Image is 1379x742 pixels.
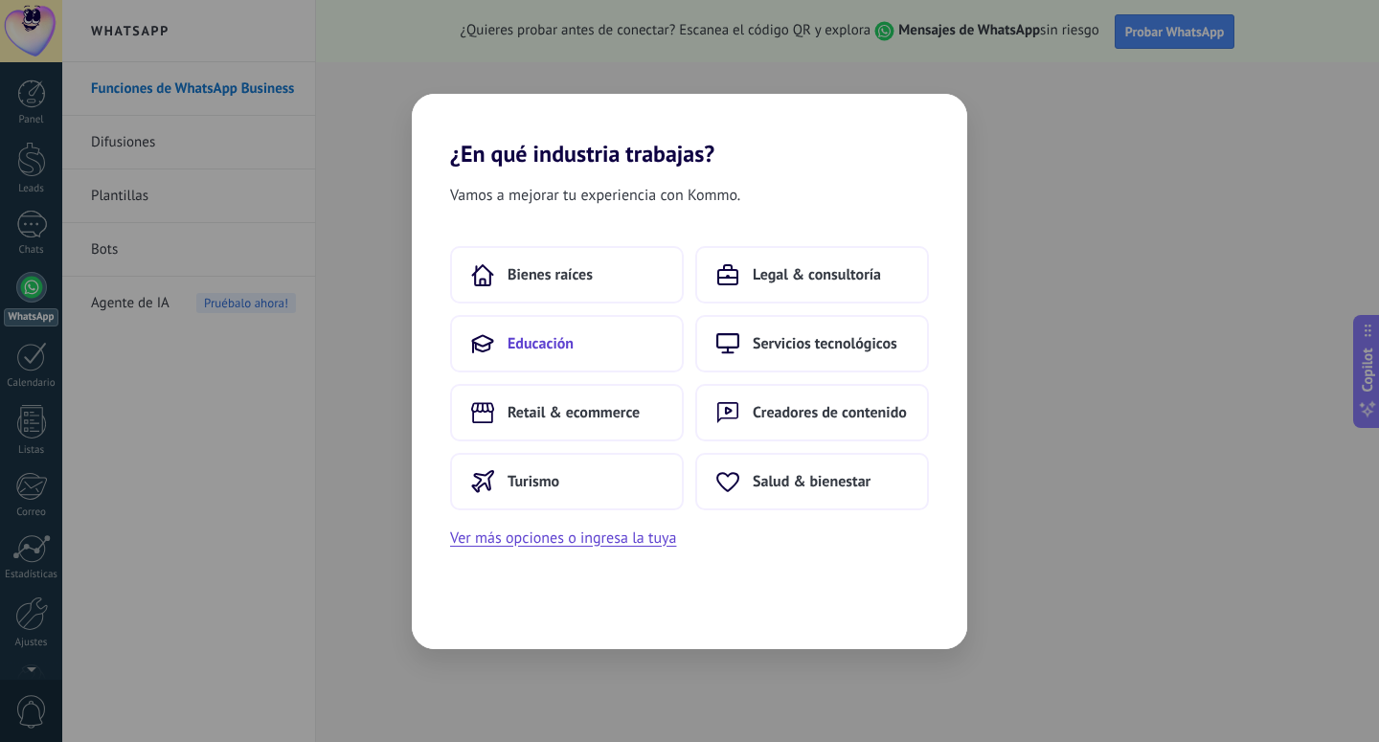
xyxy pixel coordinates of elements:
button: Salud & bienestar [695,453,929,510]
span: Vamos a mejorar tu experiencia con Kommo. [450,183,740,208]
h2: ¿En qué industria trabajas? [412,94,967,168]
span: Creadores de contenido [753,403,907,422]
span: Legal & consultoría [753,265,881,284]
span: Salud & bienestar [753,472,870,491]
button: Turismo [450,453,684,510]
button: Legal & consultoría [695,246,929,304]
span: Bienes raíces [508,265,593,284]
button: Bienes raíces [450,246,684,304]
button: Educación [450,315,684,372]
span: Retail & ecommerce [508,403,640,422]
button: Servicios tecnológicos [695,315,929,372]
span: Educación [508,334,574,353]
button: Creadores de contenido [695,384,929,441]
span: Servicios tecnológicos [753,334,897,353]
button: Ver más opciones o ingresa la tuya [450,526,676,551]
button: Retail & ecommerce [450,384,684,441]
span: Turismo [508,472,559,491]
